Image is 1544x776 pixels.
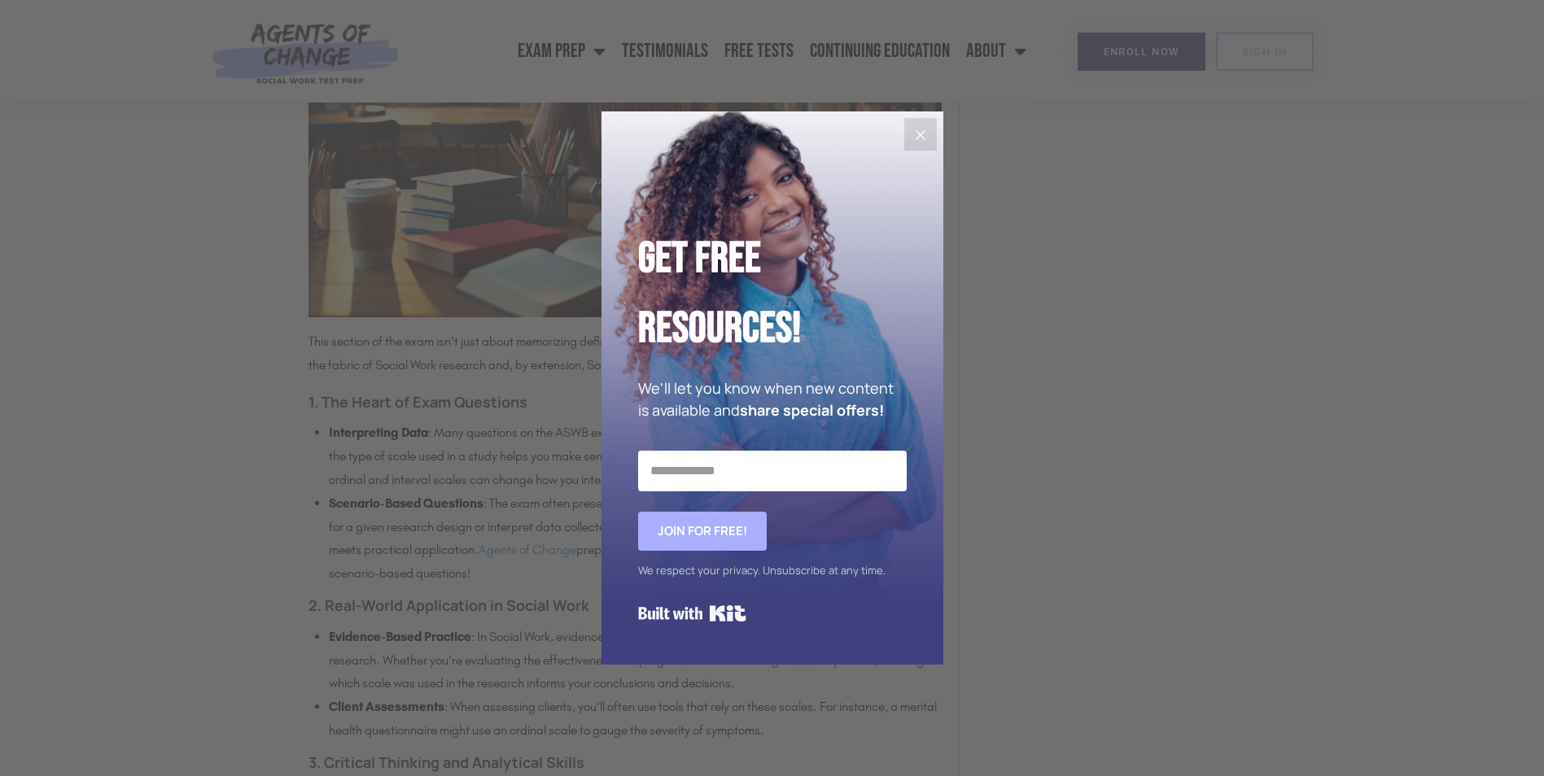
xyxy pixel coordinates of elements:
[904,118,937,150] button: Close
[740,400,884,420] strong: share special offers!
[638,451,907,491] input: Email Address
[638,599,746,628] a: Built with Kit
[638,377,907,421] p: We'll let you know when new content is available and
[638,512,767,551] button: Join for FREE!
[638,559,907,582] div: We respect your privacy. Unsubscribe at any time.
[638,224,907,364] h2: Get Free Resources!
